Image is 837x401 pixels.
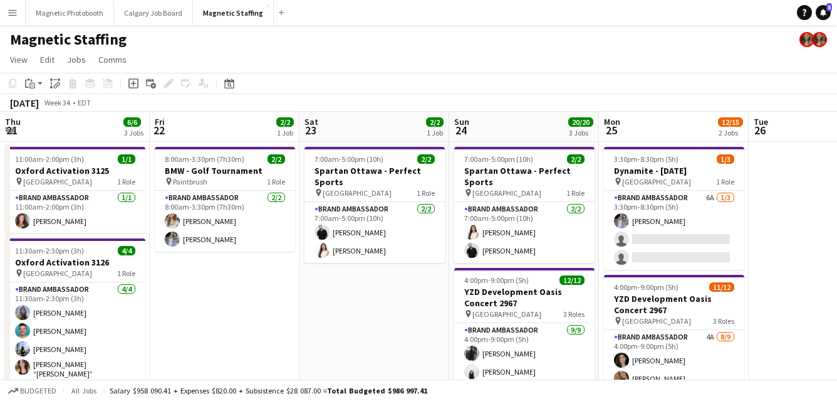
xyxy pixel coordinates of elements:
[709,282,734,292] span: 11/12
[719,128,742,137] div: 2 Jobs
[454,286,595,309] h3: YZD Development Oasis Concert 2967
[123,117,141,127] span: 6/6
[454,147,595,263] div: 7:00am-5:00pm (10h)2/2Spartan Ottawa - Perfect Sports [GEOGRAPHIC_DATA]1 RoleBrand Ambassador2/27...
[604,165,744,176] h3: Dynamite - [DATE]
[614,282,678,292] span: 4:00pm-9:00pm (5h)
[303,123,318,137] span: 23
[5,147,145,233] app-job-card: 11:00am-2:00pm (3h)1/1Oxford Activation 3125 [GEOGRAPHIC_DATA]1 RoleBrand Ambassador1/111:00am-2:...
[563,309,585,319] span: 3 Roles
[10,30,127,49] h1: Magnetic Staffing
[153,123,165,137] span: 22
[40,54,55,65] span: Edit
[5,191,145,233] app-card-role: Brand Ambassador1/111:00am-2:00pm (3h)[PERSON_NAME]
[10,97,39,109] div: [DATE]
[718,117,743,127] span: 12/15
[304,116,318,127] span: Sat
[812,32,827,47] app-user-avatar: Bianca Fantauzzi
[304,202,445,263] app-card-role: Brand Ambassador2/27:00am-5:00pm (10h)[PERSON_NAME][PERSON_NAME]
[566,188,585,198] span: 1 Role
[754,116,768,127] span: Tue
[454,202,595,263] app-card-role: Brand Ambassador2/27:00am-5:00pm (10h)[PERSON_NAME][PERSON_NAME]
[315,154,383,164] span: 7:00am-5:00pm (10h)
[5,238,145,383] app-job-card: 11:30am-2:30pm (3h)4/4Oxford Activation 3126 [GEOGRAPHIC_DATA]1 RoleBrand Ambassador4/411:30am-2:...
[173,177,207,186] span: Paintbrush
[114,1,193,25] button: Calgary Job Board
[23,177,92,186] span: [GEOGRAPHIC_DATA]
[10,54,28,65] span: View
[78,98,91,107] div: EDT
[3,123,21,137] span: 21
[155,147,295,252] app-job-card: 8:00am-3:30pm (7h30m)2/2BMW - Golf Tournament Paintbrush1 RoleBrand Ambassador2/28:00am-3:30pm (7...
[472,309,541,319] span: [GEOGRAPHIC_DATA]
[454,116,469,127] span: Sun
[417,188,435,198] span: 1 Role
[427,128,443,137] div: 1 Job
[20,387,56,395] span: Budgeted
[327,386,427,395] span: Total Budgeted $986 997.41
[276,117,294,127] span: 2/2
[268,154,285,164] span: 2/2
[304,147,445,263] app-job-card: 7:00am-5:00pm (10h)2/2Spartan Ottawa - Perfect Sports [GEOGRAPHIC_DATA]1 RoleBrand Ambassador2/27...
[5,116,21,127] span: Thu
[118,246,135,255] span: 4/4
[752,123,768,137] span: 26
[23,269,92,278] span: [GEOGRAPHIC_DATA]
[124,128,143,137] div: 3 Jobs
[267,177,285,186] span: 1 Role
[559,275,585,285] span: 12/12
[826,3,832,11] span: 5
[277,128,293,137] div: 1 Job
[155,116,165,127] span: Fri
[568,117,593,127] span: 20/20
[604,116,620,127] span: Mon
[604,147,744,270] app-job-card: 3:30pm-8:30pm (5h)1/3Dynamite - [DATE] [GEOGRAPHIC_DATA]1 RoleBrand Ambassador6A1/33:30pm-8:30pm ...
[569,128,593,137] div: 3 Jobs
[67,54,86,65] span: Jobs
[118,154,135,164] span: 1/1
[464,154,533,164] span: 7:00am-5:00pm (10h)
[6,384,58,398] button: Budgeted
[15,154,84,164] span: 11:00am-2:00pm (3h)
[417,154,435,164] span: 2/2
[41,98,73,107] span: Week 34
[35,51,60,68] a: Edit
[567,154,585,164] span: 2/2
[5,165,145,176] h3: Oxford Activation 3125
[117,269,135,278] span: 1 Role
[799,32,814,47] app-user-avatar: Bianca Fantauzzi
[98,54,127,65] span: Comms
[816,5,831,20] a: 5
[604,293,744,316] h3: YZD Development Oasis Concert 2967
[614,154,678,164] span: 3:30pm-8:30pm (5h)
[15,246,84,255] span: 11:30am-2:30pm (3h)
[155,191,295,252] app-card-role: Brand Ambassador2/28:00am-3:30pm (7h30m)[PERSON_NAME][PERSON_NAME]
[69,386,99,395] span: All jobs
[5,51,33,68] a: View
[323,188,392,198] span: [GEOGRAPHIC_DATA]
[110,386,427,395] div: Salary $958 090.41 + Expenses $820.00 + Subsistence $28 087.00 =
[5,257,145,268] h3: Oxford Activation 3126
[93,51,132,68] a: Comms
[62,51,91,68] a: Jobs
[193,1,274,25] button: Magnetic Staffing
[155,165,295,176] h3: BMW - Golf Tournament
[452,123,469,137] span: 24
[304,165,445,188] h3: Spartan Ottawa - Perfect Sports
[5,282,145,383] app-card-role: Brand Ambassador4/411:30am-2:30pm (3h)[PERSON_NAME][PERSON_NAME][PERSON_NAME][PERSON_NAME] “[PERS...
[426,117,444,127] span: 2/2
[26,1,114,25] button: Magnetic Photobooth
[602,123,620,137] span: 25
[717,154,734,164] span: 1/3
[464,275,529,285] span: 4:00pm-9:00pm (5h)
[622,177,691,186] span: [GEOGRAPHIC_DATA]
[165,154,244,164] span: 8:00am-3:30pm (7h30m)
[713,316,734,326] span: 3 Roles
[622,316,691,326] span: [GEOGRAPHIC_DATA]
[454,165,595,188] h3: Spartan Ottawa - Perfect Sports
[604,191,744,270] app-card-role: Brand Ambassador6A1/33:30pm-8:30pm (5h)[PERSON_NAME]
